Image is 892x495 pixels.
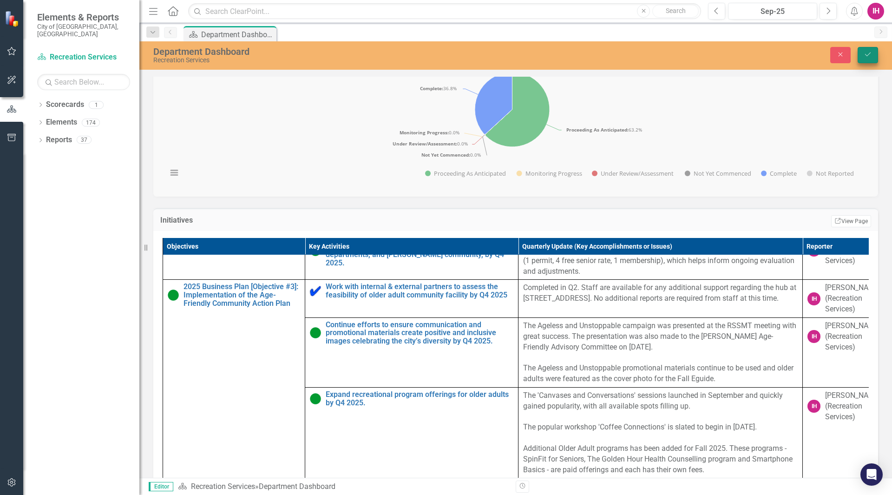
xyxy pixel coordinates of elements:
div: Department Dashboard [201,29,274,40]
div: [PERSON_NAME] (Recreation Services) [825,390,881,422]
p: Completed in Q2. Staff are available for any additional support regarding the hub at [STREET_ADDR... [523,283,798,304]
div: Department Dashboard [153,46,560,57]
div: IH [807,330,820,343]
div: Open Intercom Messenger [860,463,883,486]
small: City of [GEOGRAPHIC_DATA], [GEOGRAPHIC_DATA] [37,23,130,38]
div: Department Dashboard [259,482,335,491]
div: The Ageless and Unstoppable promotional materials continue to be used and older adults were featu... [523,363,798,384]
a: Elements [46,117,77,128]
a: Reports [46,135,72,145]
div: 1 [89,101,104,109]
span: Elements & Reports [37,12,130,23]
a: Continue efforts to ensure communication and promotional materials create positive and inclusive ... [326,321,513,345]
img: ClearPoint Strategy [5,10,21,26]
div: 174 [82,119,100,126]
a: Measure and compare qualitative impacts of policy changes on Recreation Services, stakeholder dep... [326,234,513,267]
h3: Initiatives [160,216,469,224]
span: Editor [149,482,173,491]
p: Fees have also been updated online for easy access. Resident vs non-resident fee changes have bee... [2,62,270,84]
button: IH [867,3,884,20]
button: Sep-25 [728,3,817,20]
div: The popular workshop 'Coffee Connections' is slated to begin in [DATE]. [523,422,798,433]
div: IH [807,400,820,413]
img: Complete [310,285,321,297]
img: Proceeding as Anticipated [168,290,179,301]
input: Search ClearPoint... [188,3,701,20]
button: Search [652,5,699,18]
a: View Page [831,215,871,227]
div: IH [807,292,820,305]
input: Search Below... [37,74,130,90]
div: Sep-25 [731,6,814,17]
a: Recreation Services [191,482,255,491]
div: [PERSON_NAME] (Recreation Services) [825,321,881,353]
div: Recreation Services [153,57,560,64]
p: Recreation Services continues to monitor feedback on policy changes, focusing on affordability an... [523,234,798,277]
span: Search [666,7,686,14]
a: 2025 Business Plan [Objective #3]: Implementation of the Age-Friendly Community Action Plan [184,283,300,307]
a: Recreation Services [37,52,130,63]
a: Work with internal & external partners to assess the feasibility of older adult community facilit... [326,283,513,299]
img: Proceeding as Anticipated [310,327,321,338]
div: » [178,482,509,492]
div: 37 [77,136,92,144]
div: [PERSON_NAME] (Recreation Services) [825,283,881,315]
div: Additional Older Adult programs has been added for Fall 2025. These programs - SpinFit for Senior... [523,443,798,475]
div: The 'Canvases and Conversations' sessions launched in September and quickly gained popularity, wi... [523,390,798,412]
div: The Ageless and Unstoppable campaign was presented at the RSSMT meeting with great success. The p... [523,321,798,353]
a: Expand recreational program offerings for older adults by Q4 2025. [326,390,513,407]
a: Scorecards [46,99,84,110]
span: The Annual General Meeting (AGM) with CSO Sports Groups is scheduled for November. As part of the... [2,4,258,34]
img: Proceeding as Anticipated [310,393,321,404]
